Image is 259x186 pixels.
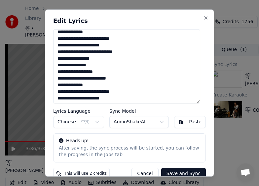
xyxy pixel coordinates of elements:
div: Paste [189,118,202,125]
button: Save and Sync [161,167,206,179]
label: Lyrics Language [53,108,104,113]
label: Sync Model [109,108,169,113]
div: Heads up! [59,137,200,144]
span: This will use 2 credits [64,171,107,176]
h2: Edit Lyrics [53,18,206,24]
button: Cancel [131,167,158,179]
div: After saving, the sync process will be started, you can follow the progress in the Jobs tab [59,145,200,158]
button: Paste [174,116,206,128]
